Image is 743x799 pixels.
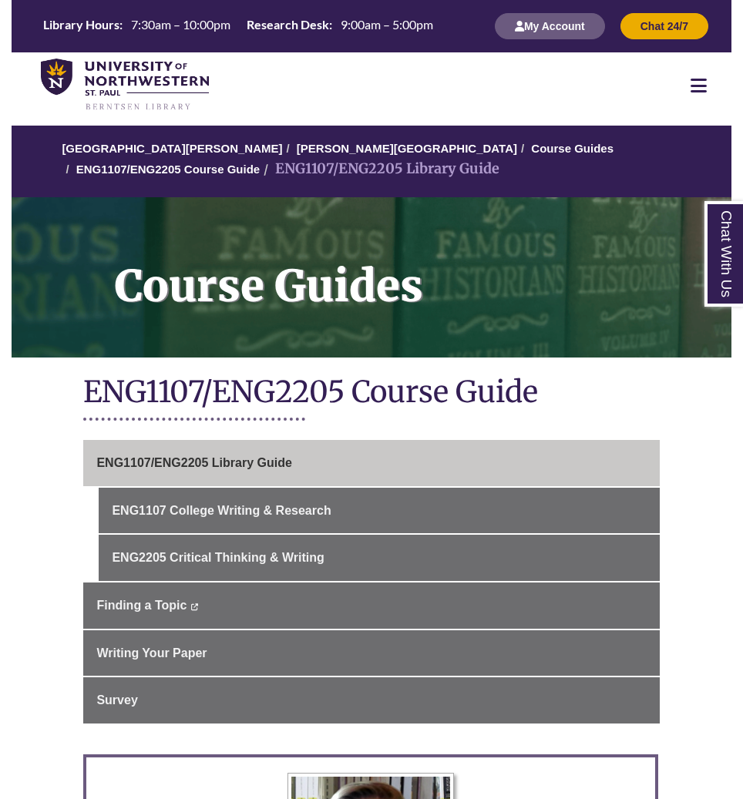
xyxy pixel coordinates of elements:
[495,13,605,39] button: My Account
[531,142,614,155] a: Course Guides
[83,373,659,414] h1: ENG1107/ENG2205 Course Guide
[37,16,439,35] table: Hours Today
[240,16,335,33] th: Research Desk:
[260,158,499,180] li: ENG1107/ENG2205 Library Guide
[131,17,230,32] span: 7:30am – 10:00pm
[99,535,659,581] a: ENG2205 Critical Thinking & Writing
[96,456,291,469] span: ENG1107/ENG2205 Library Guide
[76,163,260,176] a: ENG1107/ENG2205 Course Guide
[41,59,209,112] img: UNWSP Library Logo
[37,16,125,33] th: Library Hours:
[12,197,731,358] a: Course Guides
[297,142,517,155] a: [PERSON_NAME][GEOGRAPHIC_DATA]
[83,440,659,723] div: Guide Page Menu
[83,630,659,676] a: Writing Your Paper
[83,440,659,486] a: ENG1107/ENG2205 Library Guide
[99,488,659,534] a: ENG1107 College Writing & Research
[96,693,137,707] span: Survey
[495,19,605,32] a: My Account
[96,646,207,660] span: Writing Your Paper
[98,197,731,337] h1: Course Guides
[62,142,282,155] a: [GEOGRAPHIC_DATA][PERSON_NAME]
[37,16,439,37] a: Hours Today
[341,17,433,32] span: 9:00am – 5:00pm
[620,13,708,39] button: Chat 24/7
[83,582,659,629] a: Finding a Topic
[83,677,659,723] a: Survey
[96,599,187,612] span: Finding a Topic
[190,603,199,610] i: This link opens in a new window
[620,19,708,32] a: Chat 24/7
